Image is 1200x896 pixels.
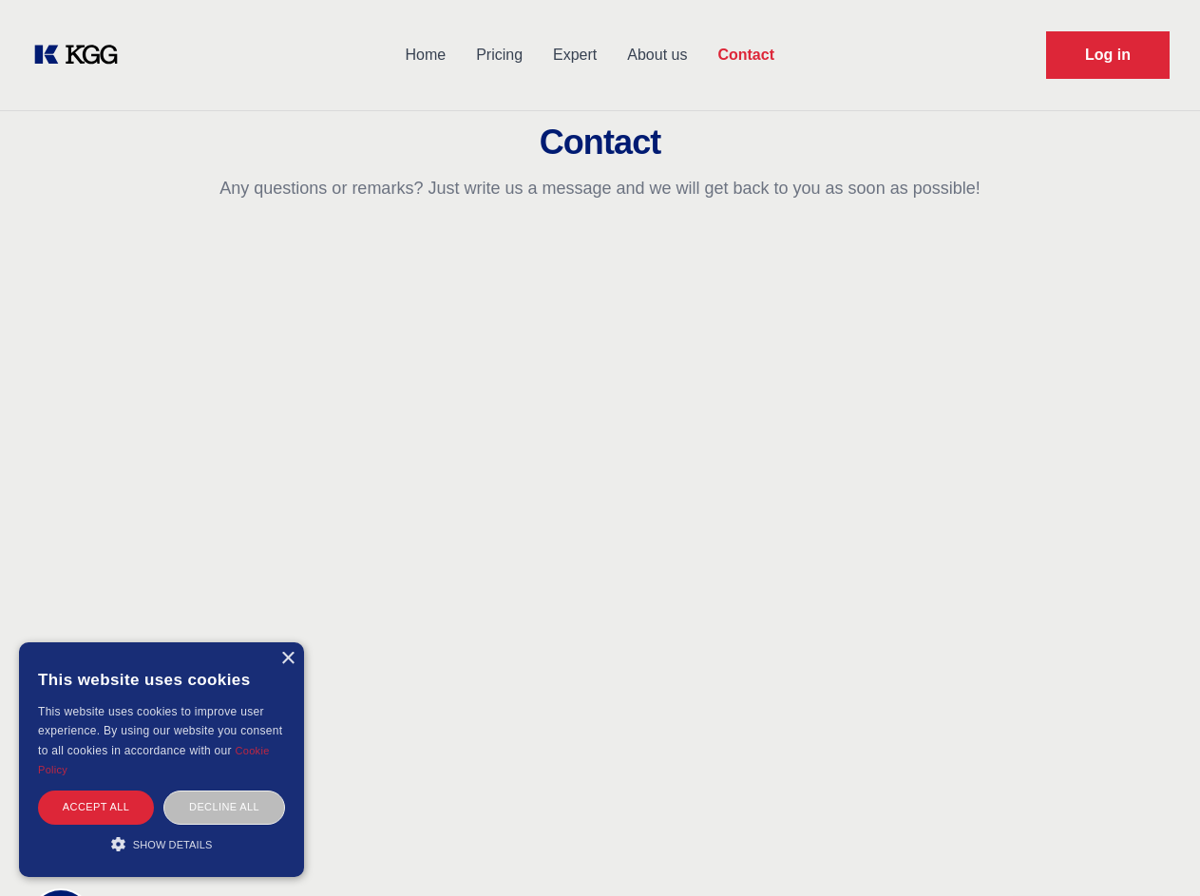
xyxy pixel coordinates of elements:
a: About us [612,30,702,80]
span: This website uses cookies to improve user experience. By using our website you consent to all coo... [38,705,282,757]
a: Cookie Policy [38,745,270,775]
span: Show details [133,839,213,850]
a: KOL Knowledge Platform: Talk to Key External Experts (KEE) [30,40,133,70]
h2: Contact [23,124,1177,162]
div: Decline all [163,791,285,824]
p: Any questions or remarks? Just write us a message and we will get back to you as soon as possible! [23,177,1177,200]
iframe: Chat Widget [1105,805,1200,896]
a: Home [390,30,461,80]
div: Accept all [38,791,154,824]
a: Pricing [461,30,538,80]
a: Request Demo [1046,31,1170,79]
div: Show details [38,834,285,853]
div: This website uses cookies [38,657,285,702]
div: Close [280,652,295,666]
a: Contact [702,30,790,80]
a: Expert [538,30,612,80]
